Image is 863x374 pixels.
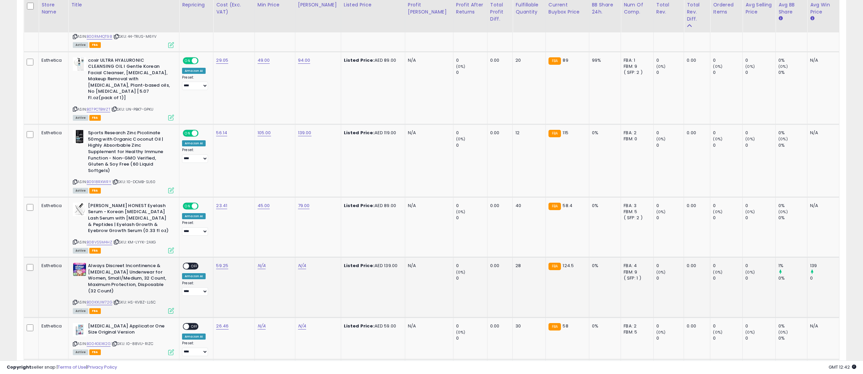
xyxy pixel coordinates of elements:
[656,64,666,69] small: (0%)
[745,335,775,341] div: 0
[182,75,208,90] div: Preset:
[113,34,156,39] span: | SKU: 44-TRUS-M6YV
[656,1,681,16] div: Total Rev.
[810,57,834,63] div: N/A
[408,263,448,269] div: N/A
[548,323,561,330] small: FBA
[829,364,856,370] span: 2025-09-13 12:42 GMT
[778,209,788,214] small: (0%)
[189,323,200,329] span: OFF
[89,308,101,314] span: FBA
[624,329,648,335] div: FBM: 5
[344,57,400,63] div: AED 89.00
[624,323,648,329] div: FBA: 2
[73,115,88,121] span: All listings currently available for purchase on Amazon
[182,273,206,279] div: Amazon AI
[89,248,101,254] span: FBA
[258,323,266,329] a: N/A
[563,202,572,209] span: 58.4
[778,16,782,22] small: Avg BB Share.
[745,329,755,335] small: (0%)
[113,239,156,245] span: | SKU: KM-LYYK-2AXG
[71,1,176,8] div: Title
[456,323,487,329] div: 0
[41,130,63,136] div: Esthetica
[713,69,742,76] div: 0
[656,142,684,148] div: 0
[624,209,648,215] div: FBM: 5
[182,221,208,236] div: Preset:
[713,130,742,136] div: 0
[456,335,487,341] div: 0
[89,42,101,48] span: FBA
[89,115,101,121] span: FBA
[548,263,561,270] small: FBA
[713,209,722,214] small: (0%)
[490,203,507,209] div: 0.00
[87,341,111,347] a: B004GEXK2G
[182,140,206,146] div: Amazon AI
[258,1,292,8] div: Min Price
[73,57,86,71] img: 31QUmxzJ2pL._SL40_.jpg
[198,131,208,136] span: OFF
[713,142,742,148] div: 0
[216,57,228,64] a: 29.05
[408,323,448,329] div: N/A
[745,209,755,214] small: (0%)
[88,130,170,175] b: Sports Research Zinc Picolinate 50mg with Organic Coconut Oil | Highly Absorbable Zinc Supplement...
[656,323,684,329] div: 0
[563,262,574,269] span: 124.5
[687,323,705,329] div: 0.00
[656,215,684,221] div: 0
[41,263,63,269] div: Esthetica
[592,1,618,16] div: BB Share 24h.
[73,323,86,337] img: 41mVI-ArtqL._SL40_.jpg
[7,364,31,370] strong: Copyright
[73,203,86,216] img: 41IOFF9HEFL._SL40_.jpg
[73,57,174,120] div: ASIN:
[592,57,616,63] div: 99%
[408,1,450,16] div: Profit [PERSON_NAME]
[778,142,807,148] div: 0%
[456,275,487,281] div: 0
[713,335,742,341] div: 0
[713,136,722,142] small: (0%)
[656,209,666,214] small: (0%)
[624,63,648,69] div: FBM: 9
[778,69,807,76] div: 0%
[258,57,270,64] a: 49.00
[456,69,487,76] div: 0
[408,130,448,136] div: N/A
[41,57,63,63] div: Esthetica
[713,269,722,275] small: (0%)
[810,130,834,136] div: N/A
[778,64,788,69] small: (0%)
[344,323,400,329] div: AED 59.00
[344,203,400,209] div: AED 89.00
[198,58,208,63] span: OFF
[656,263,684,269] div: 0
[73,308,88,314] span: All listings currently available for purchase on Amazon
[687,203,705,209] div: 0.00
[113,299,156,305] span: | SKU: HS-KV8Z-LL6C
[624,215,648,221] div: ( SFP: 2 )
[87,239,112,245] a: B08VS5M4HZ
[745,1,773,16] div: Avg Selling Price
[656,269,666,275] small: (0%)
[73,203,174,253] div: ASIN:
[624,136,648,142] div: FBM: 0
[713,64,722,69] small: (0%)
[112,179,155,184] span: | SKU: 10-DCMB-SL60
[344,323,375,329] b: Listed Price:
[344,1,402,8] div: Listed Price
[778,136,788,142] small: (0%)
[515,1,543,16] div: Fulfillable Quantity
[656,136,666,142] small: (0%)
[183,203,192,209] span: ON
[778,130,807,136] div: 0%
[687,263,705,269] div: 0.00
[810,275,839,281] div: 0
[87,299,112,305] a: B00KXUW72G
[456,263,487,269] div: 0
[298,130,311,136] a: 139.00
